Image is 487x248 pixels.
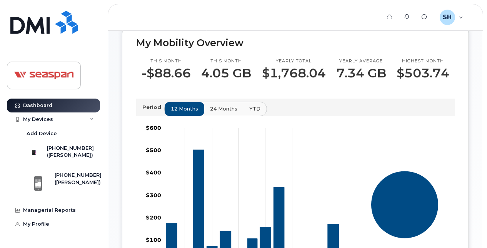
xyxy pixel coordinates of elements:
g: Series [371,171,439,239]
p: $503.74 [397,66,449,80]
p: Period [142,104,164,111]
p: -$88.66 [142,66,191,80]
p: This month [201,58,251,64]
span: SH [443,13,452,22]
p: This month [142,58,191,64]
p: $1,768.04 [262,66,326,80]
p: 4.05 GB [201,66,251,80]
p: Yearly total [262,58,326,64]
tspan: $400 [146,169,161,176]
tspan: $100 [146,236,161,243]
div: Stefan Hockley [434,10,469,25]
tspan: $500 [146,147,161,154]
tspan: $300 [146,192,161,199]
h2: My Mobility Overview [136,37,455,49]
tspan: $600 [146,124,161,131]
span: YTD [249,105,260,112]
tspan: $200 [146,214,161,221]
p: Highest month [397,58,449,64]
span: 24 months [210,105,237,112]
p: Yearly average [336,58,386,64]
p: 7.34 GB [336,66,386,80]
